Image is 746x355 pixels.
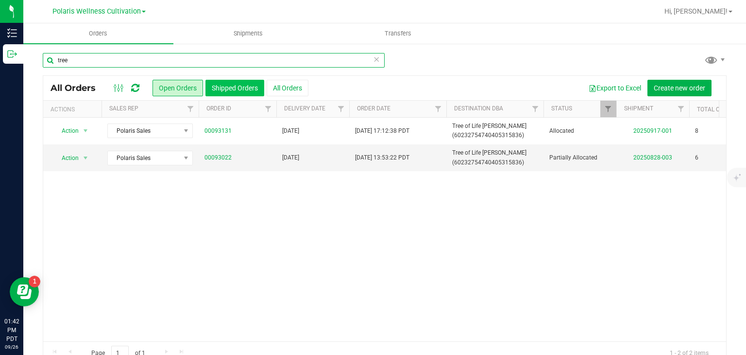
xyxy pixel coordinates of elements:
span: Tree of Life [PERSON_NAME] (60232754740405315836) [452,122,538,140]
inline-svg: Outbound [7,49,17,59]
a: 00093131 [204,126,232,136]
iframe: Resource center unread badge [29,276,40,287]
a: Status [551,105,572,112]
p: 01:42 PM PDT [4,317,19,343]
a: Shipment [624,105,653,112]
a: Order Date [357,105,390,112]
button: All Orders [267,80,308,96]
span: All Orders [51,83,105,93]
iframe: Resource center [10,277,39,306]
span: select [80,124,92,138]
a: Filter [333,101,349,117]
a: Filter [527,101,543,117]
a: Sales Rep [109,105,138,112]
span: [DATE] 17:12:38 PDT [355,126,409,136]
span: Polaris Sales [108,124,180,138]
span: 6 [695,153,698,162]
a: Orders [23,23,173,44]
a: Shipments [173,23,323,44]
span: Polaris Sales [108,151,180,165]
button: Open Orders [153,80,203,96]
span: Allocated [549,126,610,136]
span: 8 [695,126,698,136]
span: Tree of Life [PERSON_NAME] (60232754740405315836) [452,148,538,167]
a: 20250828-003 [633,154,672,161]
a: Destination DBA [454,105,503,112]
input: Search Order ID, Destination, Customer PO... [43,53,385,68]
span: Shipments [220,29,276,38]
span: Action [53,151,79,165]
a: 00093022 [204,153,232,162]
a: Delivery Date [284,105,325,112]
span: select [80,151,92,165]
a: Order ID [206,105,231,112]
span: Clear [373,53,380,66]
span: Create new order [654,84,705,92]
a: Transfers [323,23,473,44]
a: Filter [260,101,276,117]
span: Transfers [372,29,424,38]
a: 20250917-001 [633,127,672,134]
button: Shipped Orders [205,80,264,96]
a: Filter [183,101,199,117]
div: Actions [51,106,98,113]
button: Export to Excel [582,80,647,96]
button: Create new order [647,80,712,96]
a: Filter [673,101,689,117]
span: Polaris Wellness Cultivation [52,7,141,16]
inline-svg: Inventory [7,28,17,38]
span: Orders [76,29,120,38]
span: Action [53,124,79,138]
span: [DATE] [282,153,299,162]
p: 09/26 [4,343,19,351]
a: Filter [600,101,616,117]
a: Filter [430,101,446,117]
span: [DATE] 13:53:22 PDT [355,153,409,162]
span: Hi, [PERSON_NAME]! [664,7,728,15]
span: [DATE] [282,126,299,136]
span: Partially Allocated [549,153,610,162]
